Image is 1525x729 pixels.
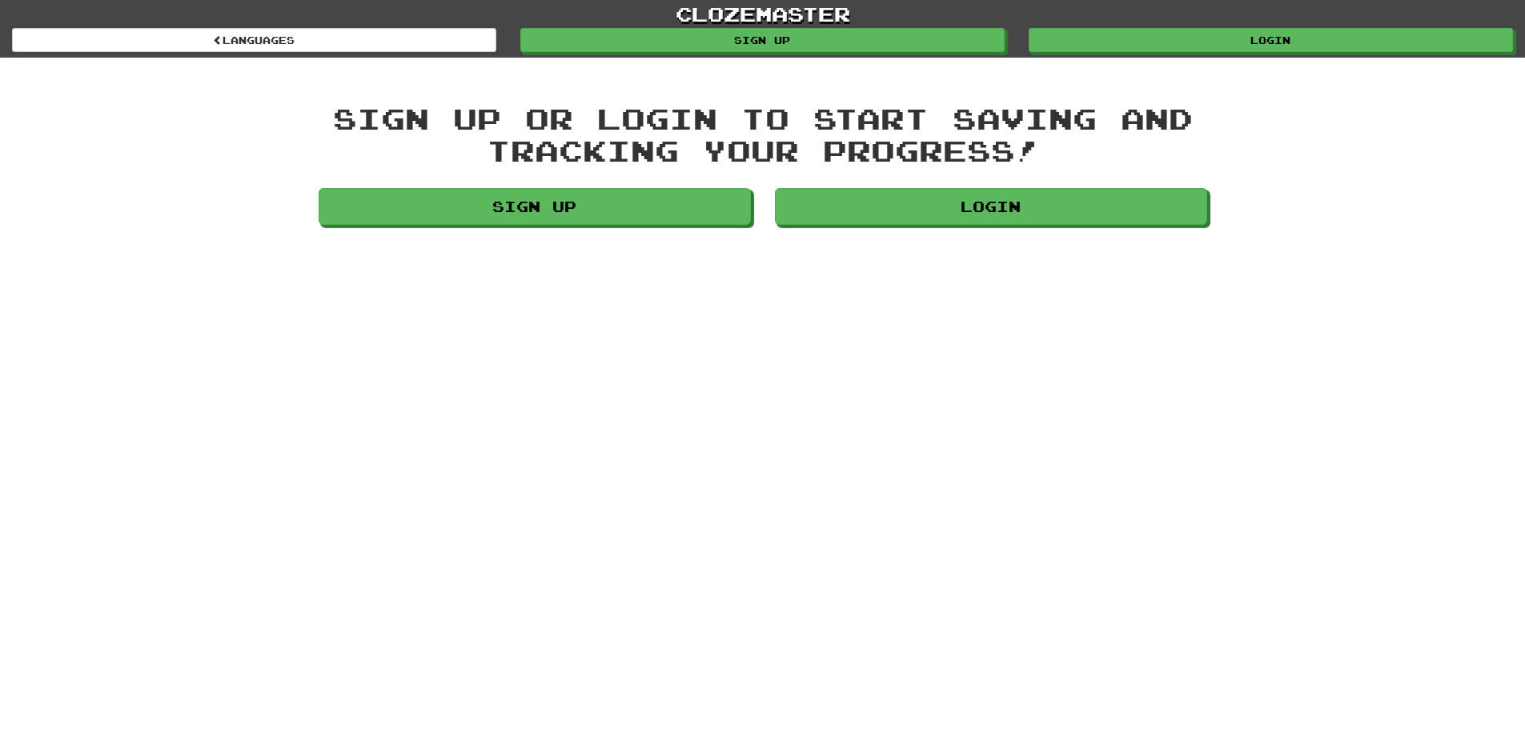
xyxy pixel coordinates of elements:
a: Login [1029,28,1513,52]
a: Login [775,188,1207,225]
a: Sign up [319,188,751,225]
div: Sign up or login to start saving and tracking your progress! [319,102,1207,166]
a: Languages [12,28,496,52]
a: Sign up [520,28,1005,52]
